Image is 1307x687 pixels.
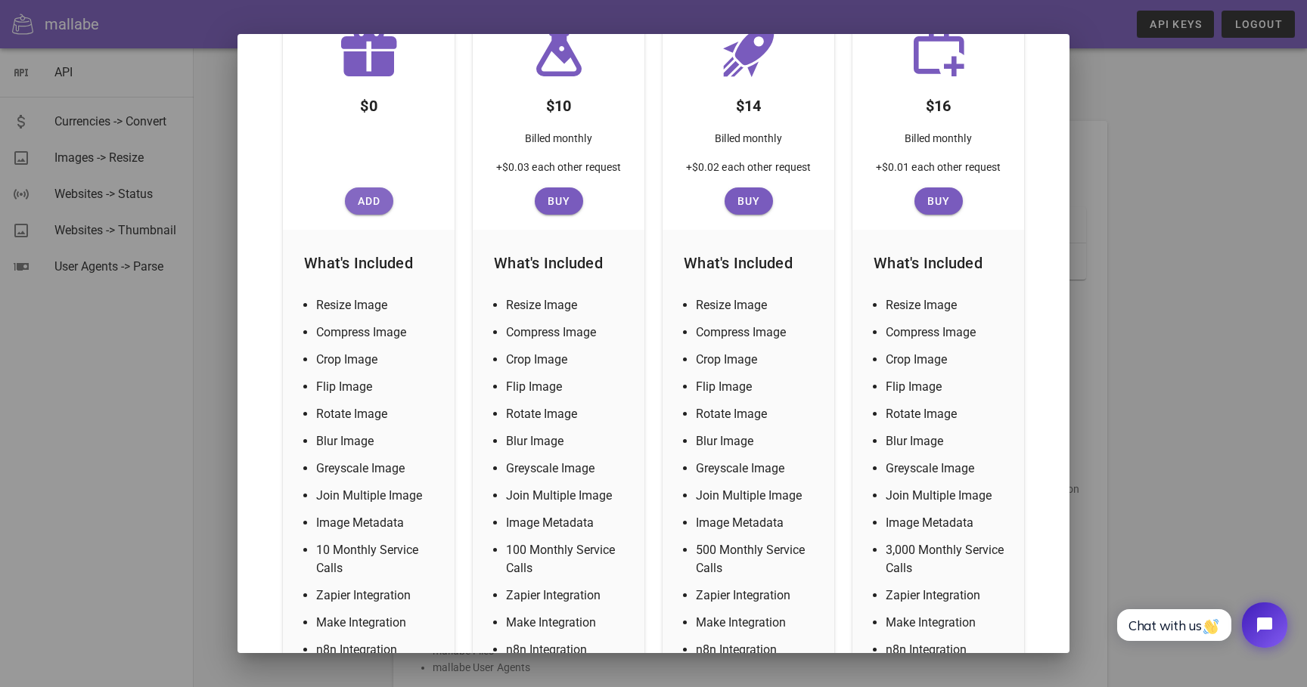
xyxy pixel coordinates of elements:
li: 3,000 Monthly Service Calls [886,541,1009,577]
li: Image Metadata [696,514,819,532]
div: +$0.03 each other request [484,159,634,187]
li: Join Multiple Image [316,487,439,505]
li: 10 Monthly Service Calls [316,541,439,577]
li: Flip Image [316,378,439,396]
li: Greyscale Image [886,460,1009,478]
div: $14 [724,82,774,124]
li: Crop Image [506,351,629,369]
span: Buy [731,195,767,207]
div: $16 [914,82,964,124]
li: Image Metadata [506,514,629,532]
li: Blur Image [316,432,439,450]
li: Resize Image [886,296,1009,314]
li: Resize Image [696,296,819,314]
li: Crop Image [316,351,439,369]
li: Make Integration [696,614,819,632]
li: Make Integration [886,614,1009,632]
li: Compress Image [696,323,819,342]
div: What's Included [292,239,445,287]
li: Greyscale Image [316,460,439,478]
li: Flip Image [506,378,629,396]
div: What's Included [862,239,1015,287]
li: Zapier Integration [886,586,1009,605]
li: Zapier Integration [506,586,629,605]
li: Image Metadata [316,514,439,532]
li: Make Integration [316,614,439,632]
div: $10 [534,82,584,124]
li: Resize Image [316,296,439,314]
li: Join Multiple Image [506,487,629,505]
li: Flip Image [696,378,819,396]
li: Image Metadata [886,514,1009,532]
div: Billed monthly [893,124,983,159]
button: Buy [535,187,583,215]
div: +$0.02 each other request [674,159,824,187]
div: $0 [348,82,390,124]
button: Buy [725,187,773,215]
div: What's Included [672,239,825,287]
li: Resize Image [506,296,629,314]
li: Compress Image [506,323,629,342]
li: 100 Monthly Service Calls [506,541,629,577]
span: Buy [541,195,577,207]
li: Greyscale Image [506,460,629,478]
div: +$0.01 each other request [864,159,1014,187]
li: 500 Monthly Service Calls [696,541,819,577]
li: Rotate Image [886,405,1009,423]
li: Flip Image [886,378,1009,396]
li: Make Integration [506,614,629,632]
li: Compress Image [886,323,1009,342]
button: Buy [914,187,963,215]
li: Join Multiple Image [696,487,819,505]
li: Crop Image [886,351,1009,369]
li: Rotate Image [696,405,819,423]
li: Rotate Image [316,405,439,423]
span: Add [351,195,387,207]
li: Blur Image [506,432,629,450]
span: Buy [920,195,957,207]
li: Crop Image [696,351,819,369]
div: Billed monthly [513,124,604,159]
li: Greyscale Image [696,460,819,478]
button: Add [345,187,393,215]
li: n8n Integration [506,641,629,659]
li: Zapier Integration [696,586,819,605]
li: Blur Image [886,432,1009,450]
div: What's Included [482,239,635,287]
iframe: Tidio Chat [1101,590,1300,661]
li: n8n Integration [696,641,819,659]
li: n8n Integration [886,641,1009,659]
li: Join Multiple Image [886,487,1009,505]
li: n8n Integration [316,641,439,659]
li: Blur Image [696,432,819,450]
div: Billed monthly [703,124,793,159]
li: Zapier Integration [316,586,439,605]
li: Compress Image [316,323,439,342]
li: Rotate Image [506,405,629,423]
